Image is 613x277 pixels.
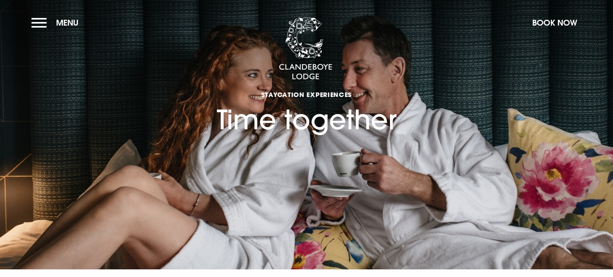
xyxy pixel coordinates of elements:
[217,90,397,99] span: Staycation Experiences
[279,18,333,80] img: Clandeboye Lodge
[528,13,582,32] button: Book Now
[217,55,397,135] h1: Time together
[56,18,79,28] span: Menu
[31,13,83,32] button: Menu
